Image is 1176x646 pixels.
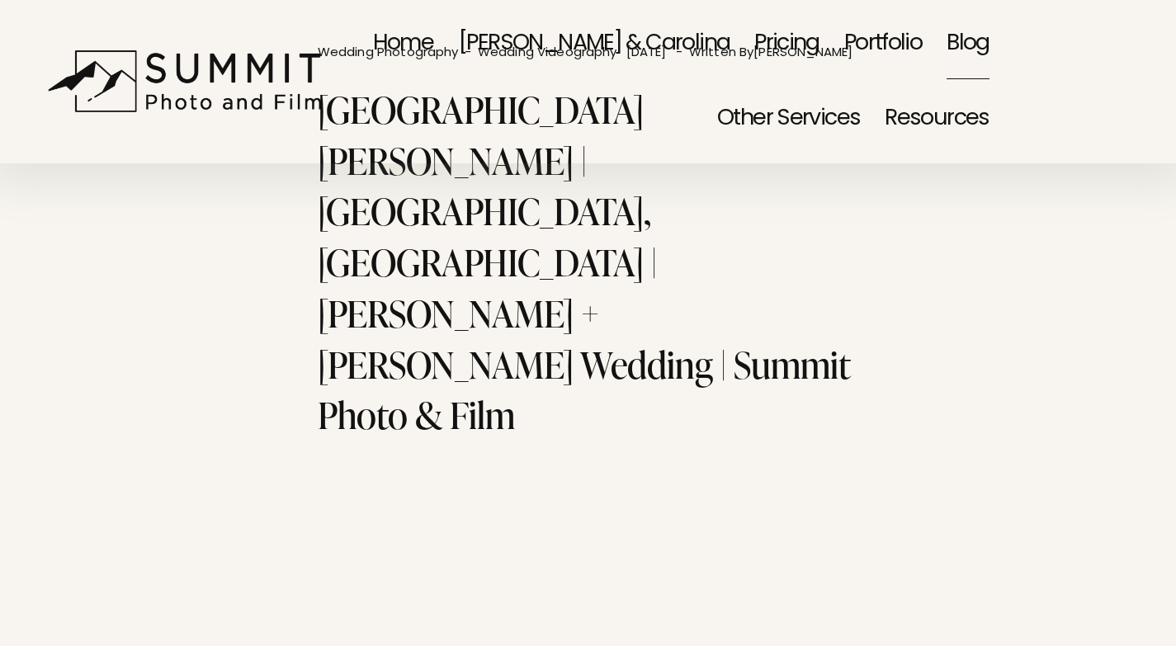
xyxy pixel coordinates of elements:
h1: [GEOGRAPHIC_DATA][PERSON_NAME] | [GEOGRAPHIC_DATA], [GEOGRAPHIC_DATA] | [PERSON_NAME] + [PERSON_N... [318,84,859,441]
a: Home [373,6,434,82]
a: folder dropdown [885,82,989,158]
span: Resources [885,83,989,154]
a: [PERSON_NAME] & Carolina [458,6,730,82]
a: Portfolio [844,6,922,82]
a: folder dropdown [717,82,860,158]
span: Other Services [717,83,860,154]
a: Blog [947,6,989,82]
a: Pricing [754,6,819,82]
img: Summit Photo and Film [47,50,332,113]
